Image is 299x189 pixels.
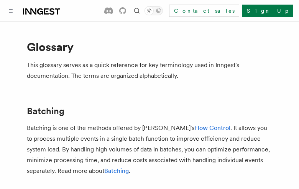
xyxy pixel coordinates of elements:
[6,6,15,15] button: Toggle navigation
[132,6,141,15] button: Find something...
[27,40,272,54] h1: Glossary
[27,106,64,117] a: Batching
[104,167,129,174] a: Batching
[27,123,272,176] p: Batching is one of the methods offered by [PERSON_NAME]'s . It allows you to process multiple eve...
[242,5,293,17] a: Sign Up
[145,6,163,15] button: Toggle dark mode
[169,5,239,17] a: Contact sales
[27,60,272,81] p: This glossary serves as a quick reference for key terminology used in Inngest's documentation. Th...
[194,124,230,131] a: Flow Control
